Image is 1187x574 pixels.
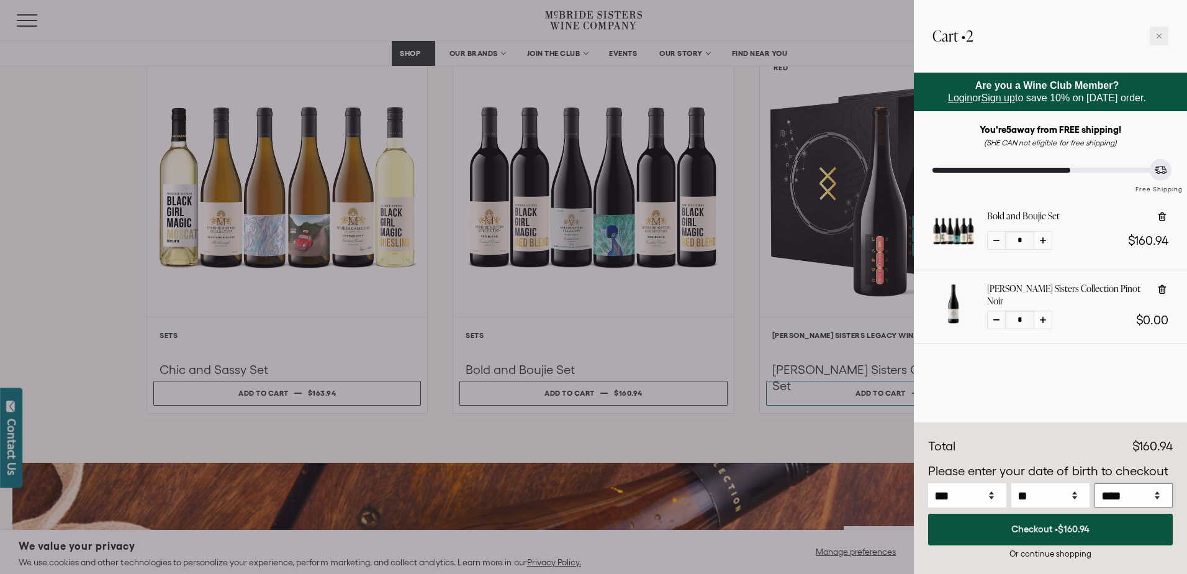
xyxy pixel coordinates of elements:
em: (SHE CAN not eligible for free shipping) [984,139,1117,147]
span: 5 [1006,124,1011,135]
span: $0.00 [1136,313,1168,327]
a: [PERSON_NAME] Sisters Collection Pinot Noir [987,283,1147,307]
span: $160.94 [1058,524,1090,534]
a: McBride Sisters Collection Pinot Noir [932,314,975,327]
strong: You're away from FREE shipping! [980,124,1122,135]
span: $160.94 [1132,439,1173,453]
span: or to save 10% on [DATE] order. [948,80,1146,103]
a: Sign up [982,93,1015,103]
div: Free Shipping [1131,173,1187,194]
div: Total [928,437,955,456]
a: Login [948,93,972,103]
a: Bold and Boujie Set [932,241,975,255]
p: Please enter your date of birth to checkout [928,462,1173,481]
a: Bold and Boujie Set [987,210,1060,222]
span: 2 [966,25,973,46]
button: Checkout •$160.94 [928,514,1173,545]
strong: Are you a Wine Club Member? [975,80,1119,91]
div: Or continue shopping [928,548,1173,560]
span: $160.94 [1128,234,1168,247]
h2: Cart • [932,19,973,53]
